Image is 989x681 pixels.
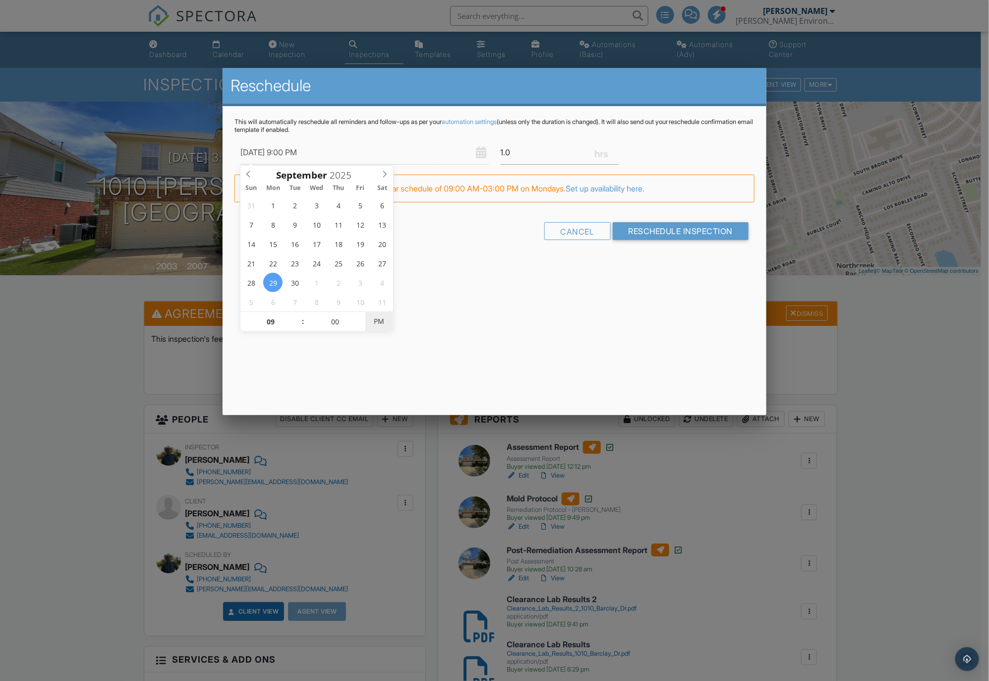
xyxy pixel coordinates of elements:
[442,118,497,125] a: automation settings
[263,215,283,234] span: September 8, 2025
[307,234,326,253] span: September 17, 2025
[263,234,283,253] span: September 15, 2025
[372,273,392,292] span: October 4, 2025
[285,195,304,215] span: September 2, 2025
[241,195,261,215] span: August 31, 2025
[231,76,758,96] h2: Reschedule
[566,184,644,193] a: Set up availability here.
[329,234,348,253] span: September 18, 2025
[241,273,261,292] span: September 28, 2025
[307,292,326,311] span: October 8, 2025
[285,215,304,234] span: September 9, 2025
[329,253,348,273] span: September 25, 2025
[613,222,749,240] input: Reschedule Inspection
[350,292,370,311] span: October 10, 2025
[349,185,371,191] span: Fri
[350,253,370,273] span: September 26, 2025
[371,185,393,191] span: Sat
[263,292,283,311] span: October 6, 2025
[372,215,392,234] span: September 13, 2025
[285,253,304,273] span: September 23, 2025
[955,647,979,671] div: Open Intercom Messenger
[350,215,370,234] span: September 12, 2025
[262,185,284,191] span: Mon
[329,195,348,215] span: September 4, 2025
[285,292,304,311] span: October 7, 2025
[241,253,261,273] span: September 21, 2025
[328,185,349,191] span: Thu
[263,253,283,273] span: September 22, 2025
[284,185,306,191] span: Tue
[241,234,261,253] span: September 14, 2025
[372,195,392,215] span: September 6, 2025
[301,311,304,331] span: :
[304,312,365,332] input: Scroll to increment
[372,292,392,311] span: October 11, 2025
[329,215,348,234] span: September 11, 2025
[329,273,348,292] span: October 2, 2025
[240,312,301,332] input: Scroll to increment
[372,253,392,273] span: September 27, 2025
[544,222,611,240] div: Cancel
[285,234,304,253] span: September 16, 2025
[307,215,326,234] span: September 10, 2025
[307,253,326,273] span: September 24, 2025
[263,195,283,215] span: September 1, 2025
[234,175,755,202] div: FYI: This is outside [PERSON_NAME] regular schedule of 09:00 AM-03:00 PM on Mondays.
[263,273,283,292] span: September 29, 2025
[350,195,370,215] span: September 5, 2025
[307,195,326,215] span: September 3, 2025
[234,118,755,134] p: This will automatically reschedule all reminders and follow-ups as per your (unless only the dura...
[240,185,262,191] span: Sun
[350,273,370,292] span: October 3, 2025
[350,234,370,253] span: September 19, 2025
[327,169,360,182] input: Scroll to increment
[307,273,326,292] span: October 1, 2025
[306,185,328,191] span: Wed
[241,292,261,311] span: October 5, 2025
[276,171,327,180] span: Scroll to increment
[285,273,304,292] span: September 30, 2025
[241,215,261,234] span: September 7, 2025
[329,292,348,311] span: October 9, 2025
[365,311,393,331] span: Click to toggle
[372,234,392,253] span: September 20, 2025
